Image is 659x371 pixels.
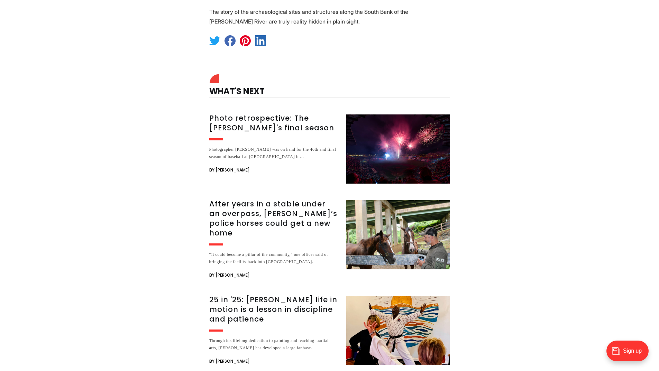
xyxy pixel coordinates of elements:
div: “It could become a pillar of the community,” one officer said of bringing the facility back into ... [209,251,338,266]
img: After years in a stable under an overpass, Richmond’s police horses could get a new home [346,200,450,269]
span: By [PERSON_NAME] [209,271,250,279]
img: 25 in '25: Lorenzo Gibson’s life in motion is a lesson in discipline and patience [346,296,450,365]
h3: After years in a stable under an overpass, [PERSON_NAME]’s police horses could get a new home [209,199,338,238]
div: Photographer [PERSON_NAME] was on hand for the 40th and final season of baseball at [GEOGRAPHIC_D... [209,146,338,160]
img: Photo retrospective: The Diamond's final season [346,114,450,184]
div: Through his lifelong dedication to painting and teaching martial arts, [PERSON_NAME] has develope... [209,337,338,352]
span: By [PERSON_NAME] [209,357,250,365]
a: After years in a stable under an overpass, [PERSON_NAME]’s police horses could get a new home “It... [209,200,450,279]
a: 25 in '25: [PERSON_NAME] life in motion is a lesson in discipline and patience Through his lifelo... [209,296,450,365]
span: By [PERSON_NAME] [209,166,250,174]
a: Photo retrospective: The [PERSON_NAME]'s final season Photographer [PERSON_NAME] was on hand for ... [209,114,450,184]
h3: Photo retrospective: The [PERSON_NAME]'s final season [209,113,338,133]
iframe: portal-trigger [601,337,659,371]
p: The story of the archaeological sites and structures along the South Bank of the [PERSON_NAME] Ri... [209,7,450,26]
h3: 25 in '25: [PERSON_NAME] life in motion is a lesson in discipline and patience [209,295,338,324]
h4: What's Next [209,76,450,98]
